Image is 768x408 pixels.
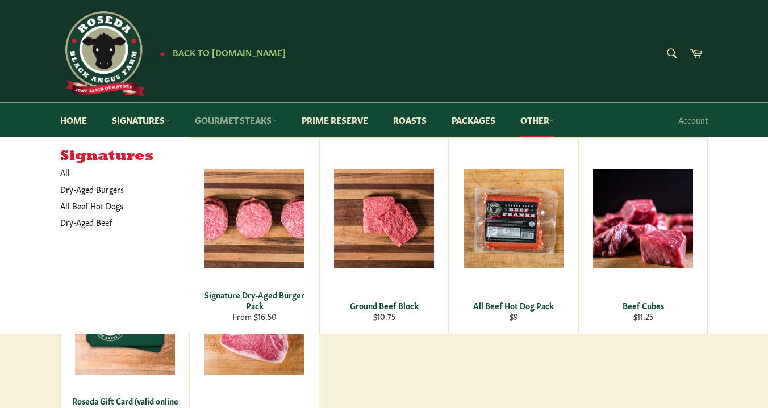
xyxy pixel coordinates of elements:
[457,300,571,311] div: All Beef Hot Dog Pack
[159,48,165,57] span: ★
[327,311,441,322] div: $10.75
[60,11,145,96] img: Roseda Beef
[60,149,190,165] h5: Signatures
[457,311,571,322] div: $9
[55,181,178,197] a: Dry-Aged Burgers
[101,103,181,137] a: Signatures
[153,48,286,57] a: ★ Back to [DOMAIN_NAME]
[204,169,304,268] img: Signature Dry-Aged Burger Pack
[509,103,566,137] a: Other
[190,137,319,334] a: Signature Dry-Aged Burger Pack Signature Dry-Aged Burger Pack From $16.50
[327,300,441,311] div: Ground Beef Block
[440,103,507,137] a: Packages
[593,169,693,268] img: Beef Cubes
[673,103,713,137] a: Account
[49,103,98,137] a: Home
[586,311,700,322] div: $11.25
[173,46,286,58] span: Back to [DOMAIN_NAME]
[198,289,312,312] div: Signature Dry-Aged Burger Pack
[319,137,449,334] a: Ground Beef Block Ground Beef Block $10.75
[464,169,564,268] img: All Beef Hot Dog Pack
[382,103,438,137] a: Roasts
[55,214,178,230] a: Dry-Aged Beef
[183,103,288,137] a: Gourmet Steaks
[586,300,700,311] div: Beef Cubes
[290,103,379,137] a: Prime Reserve
[449,137,578,334] a: All Beef Hot Dog Pack All Beef Hot Dog Pack $9
[198,311,312,322] div: From $16.50
[55,164,190,180] a: All
[334,169,434,268] img: Ground Beef Block
[55,197,178,214] a: All Beef Hot Dogs
[578,137,708,334] a: Beef Cubes Beef Cubes $11.25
